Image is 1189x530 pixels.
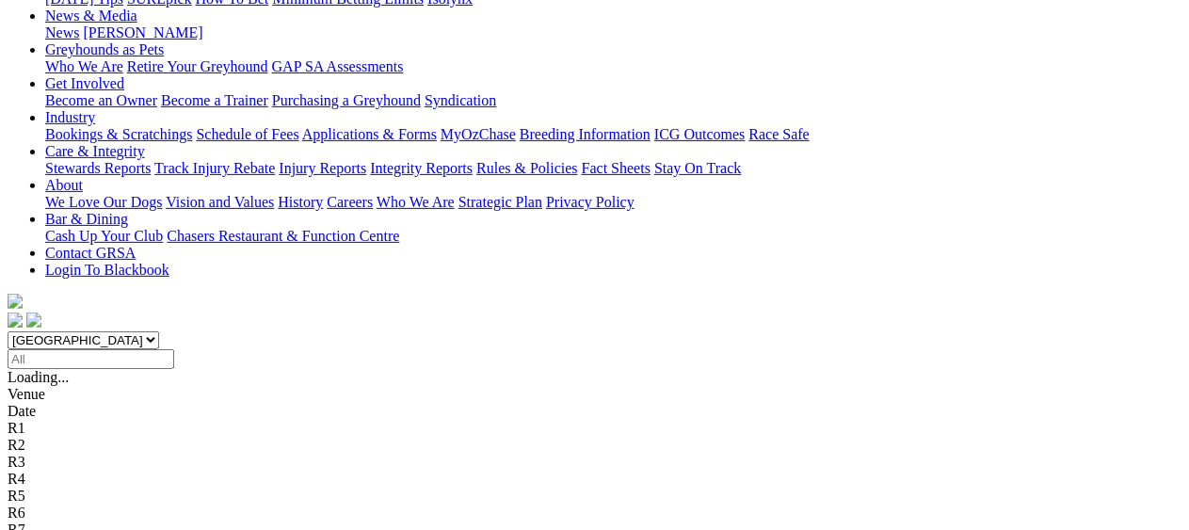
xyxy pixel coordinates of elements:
a: Stay On Track [654,160,741,176]
a: [PERSON_NAME] [83,24,202,40]
a: GAP SA Assessments [272,58,404,74]
a: Privacy Policy [546,194,635,210]
div: R4 [8,471,1181,488]
a: Care & Integrity [45,143,145,159]
a: Become an Owner [45,92,157,108]
div: R6 [8,505,1181,522]
a: Login To Blackbook [45,262,169,278]
img: logo-grsa-white.png [8,294,23,309]
a: Rules & Policies [476,160,578,176]
a: Industry [45,109,95,125]
a: Contact GRSA [45,245,136,261]
div: Bar & Dining [45,228,1181,245]
img: twitter.svg [26,313,41,328]
div: R5 [8,488,1181,505]
a: Schedule of Fees [196,126,298,142]
a: Who We Are [377,194,455,210]
div: Greyhounds as Pets [45,58,1181,75]
a: About [45,177,83,193]
div: About [45,194,1181,211]
a: Vision and Values [166,194,274,210]
a: Purchasing a Greyhound [272,92,421,108]
a: History [278,194,323,210]
img: facebook.svg [8,313,23,328]
a: Chasers Restaurant & Function Centre [167,228,399,244]
a: Strategic Plan [458,194,542,210]
div: Care & Integrity [45,160,1181,177]
a: Race Safe [748,126,809,142]
a: Stewards Reports [45,160,151,176]
a: Injury Reports [279,160,366,176]
a: Get Involved [45,75,124,91]
a: Cash Up Your Club [45,228,163,244]
div: R3 [8,454,1181,471]
span: Loading... [8,369,69,385]
div: Date [8,403,1181,420]
input: Select date [8,349,174,369]
a: Track Injury Rebate [154,160,275,176]
a: Become a Trainer [161,92,268,108]
a: Greyhounds as Pets [45,41,164,57]
a: Applications & Forms [302,126,437,142]
div: Get Involved [45,92,1181,109]
a: MyOzChase [441,126,516,142]
a: Integrity Reports [370,160,473,176]
a: Bookings & Scratchings [45,126,192,142]
a: News & Media [45,8,137,24]
a: Fact Sheets [582,160,651,176]
div: R1 [8,420,1181,437]
div: Industry [45,126,1181,143]
a: Who We Are [45,58,123,74]
a: Breeding Information [520,126,651,142]
a: Careers [327,194,373,210]
a: We Love Our Dogs [45,194,162,210]
div: News & Media [45,24,1181,41]
a: News [45,24,79,40]
div: Venue [8,386,1181,403]
a: Retire Your Greyhound [127,58,268,74]
div: R2 [8,437,1181,454]
a: Bar & Dining [45,211,128,227]
a: Syndication [425,92,496,108]
a: ICG Outcomes [654,126,745,142]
